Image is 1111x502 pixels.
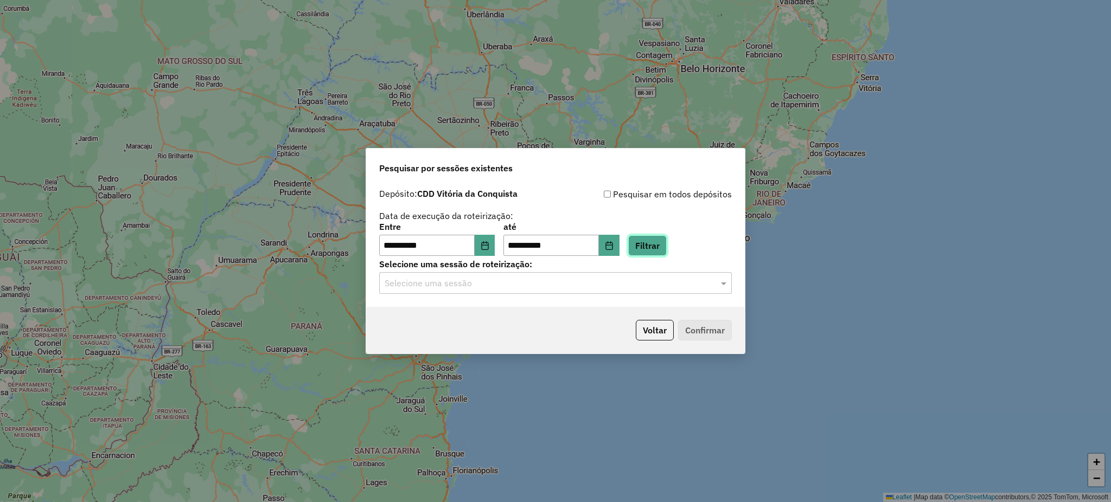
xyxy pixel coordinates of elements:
[475,235,495,256] button: Choose Date
[379,258,732,271] label: Selecione uma sessão de roteirização:
[503,220,619,233] label: até
[555,188,732,201] div: Pesquisar em todos depósitos
[379,162,513,175] span: Pesquisar por sessões existentes
[636,320,674,340] button: Voltar
[628,235,667,256] button: Filtrar
[599,235,620,256] button: Choose Date
[417,188,518,199] strong: CDD Vitória da Conquista
[379,187,518,200] label: Depósito:
[379,209,513,222] label: Data de execução da roteirização:
[379,220,495,233] label: Entre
